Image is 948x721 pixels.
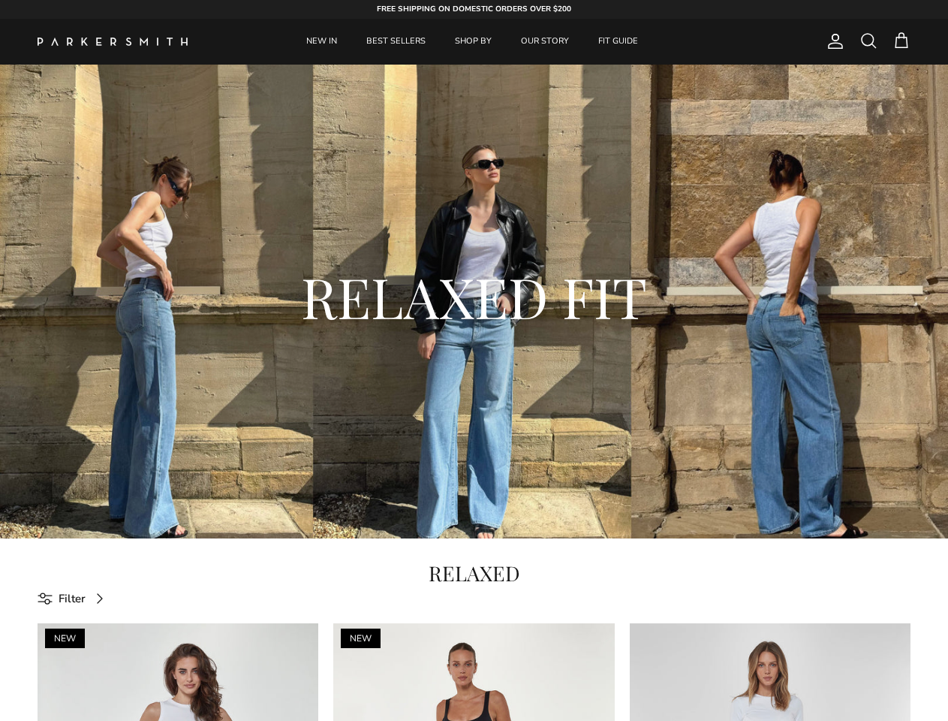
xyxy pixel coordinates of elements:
[441,19,505,65] a: SHOP BY
[377,4,571,14] strong: FREE SHIPPING ON DOMESTIC ORDERS OVER $200
[83,261,865,333] h2: RELAXED FIT
[585,19,652,65] a: FIT GUIDE
[38,561,910,586] h1: RELAXED
[38,582,114,616] a: Filter
[353,19,439,65] a: BEST SELLERS
[59,590,86,608] span: Filter
[507,19,582,65] a: OUR STORY
[224,19,721,65] div: Primary
[38,38,188,46] img: Parker Smith
[293,19,351,65] a: NEW IN
[820,32,844,50] a: Account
